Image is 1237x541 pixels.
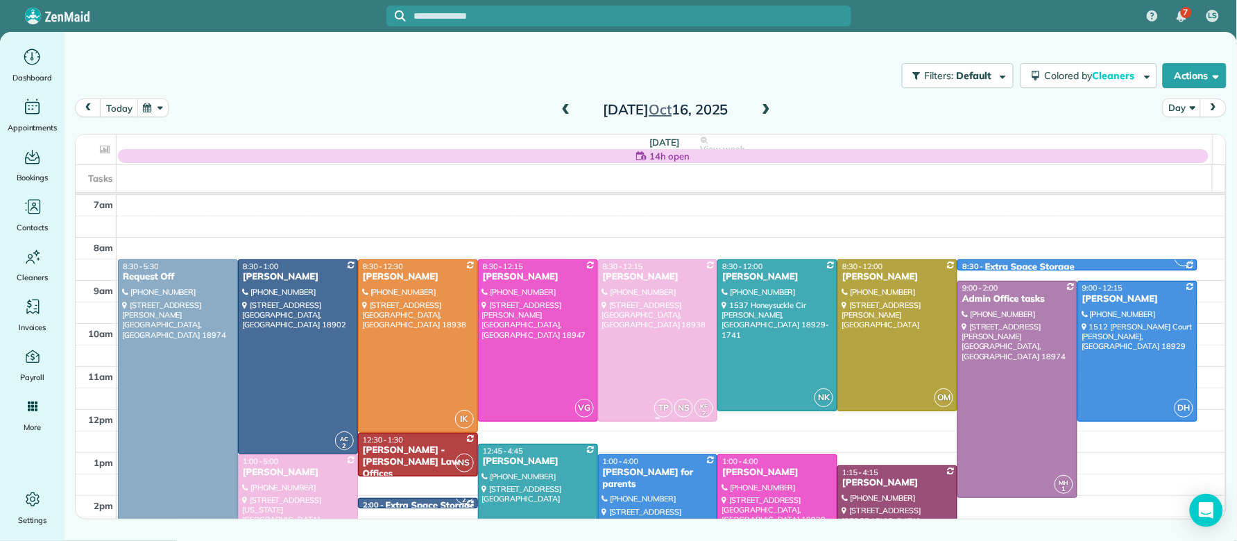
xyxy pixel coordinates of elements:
a: Bookings [6,146,59,184]
h2: [DATE] 16, 2025 [579,102,753,117]
span: 12:45 - 4:45 [483,446,523,456]
span: TP [654,399,673,418]
button: Colored byCleaners [1021,63,1157,88]
div: [PERSON_NAME] [842,271,953,283]
span: 8am [94,242,113,253]
span: Default [956,69,993,82]
a: Invoices [6,295,59,334]
span: View week [701,144,745,155]
span: NK [814,388,833,407]
a: Settings [6,488,59,527]
span: IK [455,410,474,429]
span: KF [701,402,708,410]
span: 8:30 - 12:00 [722,261,762,271]
span: Settings [18,513,47,527]
button: prev [75,98,101,117]
span: 1:00 - 4:00 [722,456,758,466]
span: Contacts [17,221,48,234]
span: 1pm [94,457,113,468]
button: Focus search [386,10,406,22]
span: 1:00 - 4:00 [603,456,639,466]
span: 8:30 - 12:15 [603,261,643,271]
a: Contacts [6,196,59,234]
span: Payroll [20,370,45,384]
div: [PERSON_NAME] [602,271,714,283]
span: 7 [1184,7,1188,18]
div: 7 unread notifications [1167,1,1196,32]
div: [PERSON_NAME] [1082,293,1193,305]
span: 10am [88,328,113,339]
span: LS [1209,10,1218,22]
div: [PERSON_NAME] [842,477,953,489]
span: Oct [649,101,672,118]
div: [PERSON_NAME] - [PERSON_NAME] Law Offices [362,445,474,480]
div: Admin Office tasks [962,293,1073,305]
div: [PERSON_NAME] [242,467,354,479]
div: [PERSON_NAME] [362,271,474,283]
span: 7am [94,199,113,210]
small: 1 [1055,483,1073,496]
span: 8:30 - 1:00 [243,261,279,271]
span: 9am [94,285,113,296]
span: AC [340,435,348,443]
span: More [24,420,41,434]
div: Request Off [122,271,234,283]
span: Bookings [17,171,49,184]
span: 11am [88,371,113,382]
span: 9:00 - 2:00 [962,283,998,293]
div: Open Intercom Messenger [1190,494,1223,527]
span: Cleaners [1093,69,1137,82]
span: Dashboard [12,71,52,85]
span: 8:30 - 12:00 [842,261,882,271]
span: 1:15 - 4:15 [842,467,878,477]
span: Cleaners [17,270,48,284]
span: DH [1175,399,1193,418]
span: 12pm [88,414,113,425]
div: Extra Space Storage [386,500,475,512]
button: next [1200,98,1227,117]
div: [PERSON_NAME] [722,467,833,479]
span: 1:00 - 5:00 [243,456,279,466]
div: [PERSON_NAME] [722,271,833,283]
span: VG [575,399,594,418]
small: 2 [695,407,713,420]
small: 2 [456,494,473,507]
span: 8:30 - 12:30 [363,261,403,271]
span: Tasks [88,173,113,184]
div: Extra Space Storage [985,261,1075,273]
div: [PERSON_NAME] [482,456,594,467]
span: 8:30 - 5:30 [123,261,159,271]
a: Cleaners [6,246,59,284]
div: [PERSON_NAME] [482,271,594,283]
button: Day [1163,98,1201,117]
svg: Focus search [395,10,406,22]
button: Actions [1163,63,1227,88]
a: Appointments [6,96,59,135]
button: today [100,98,138,117]
span: NS [455,454,474,472]
span: OM [935,388,953,407]
button: Filters: Default [902,63,1014,88]
a: Payroll [6,345,59,384]
span: 2pm [94,500,113,511]
span: Invoices [19,320,46,334]
small: 2 [336,440,353,453]
a: Filters: Default [895,63,1014,88]
span: [DATE] [649,137,679,148]
div: [PERSON_NAME] for parents [602,467,714,490]
span: MH [1059,479,1069,486]
a: Dashboard [6,46,59,85]
span: NS [674,399,693,418]
span: 9:00 - 12:15 [1082,283,1123,293]
span: Filters: [925,69,954,82]
span: 8:30 - 12:15 [483,261,523,271]
span: Colored by [1045,69,1139,82]
span: 12:30 - 1:30 [363,435,403,445]
span: Appointments [8,121,58,135]
div: [PERSON_NAME] [242,271,354,283]
span: 14h open [649,149,690,163]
